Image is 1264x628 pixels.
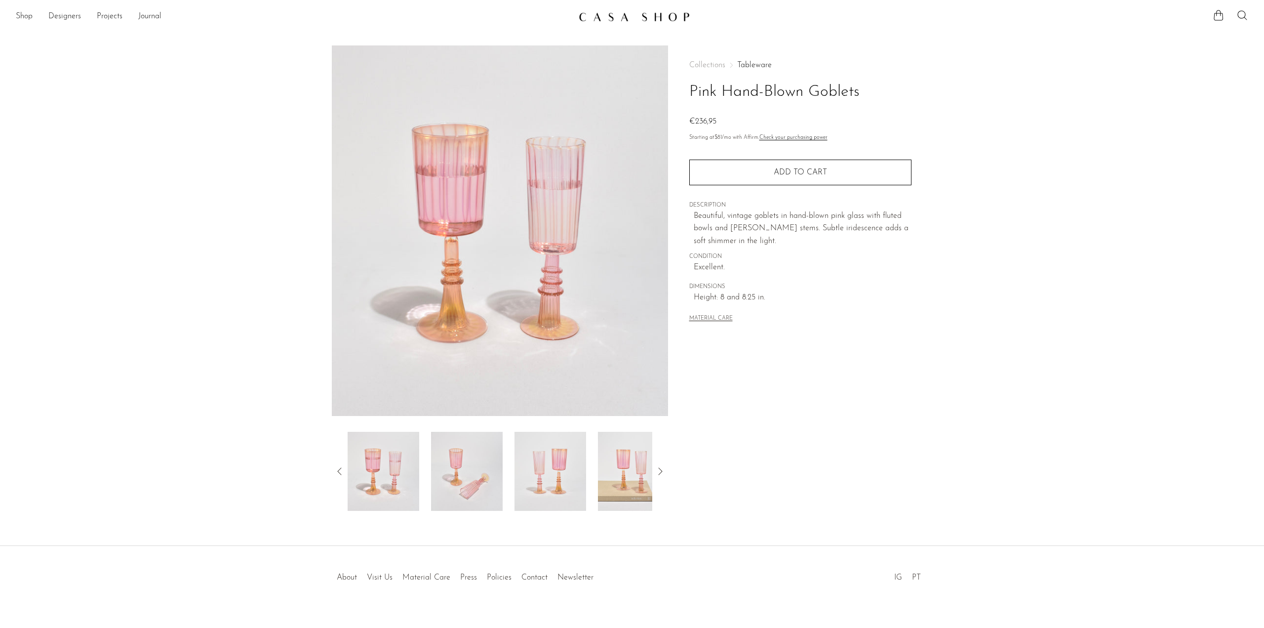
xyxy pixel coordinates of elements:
span: €236,95 [689,118,716,126]
ul: Quick links [332,566,598,585]
a: Check your purchasing power - Learn more about Affirm Financing (opens in modal) [759,135,828,140]
span: Excellent. [694,261,911,274]
span: Height: 8 and 8.25 in. [694,292,911,304]
ul: Social Medias [889,566,926,585]
a: Shop [16,10,33,23]
a: Contact [521,574,548,582]
a: Press [460,574,477,582]
span: Add to cart [774,168,827,177]
a: Designers [48,10,81,23]
h1: Pink Hand-Blown Goblets [689,80,911,105]
a: Tableware [737,61,772,69]
span: DESCRIPTION [689,201,911,210]
span: $81 [714,135,722,140]
img: Pink Hand-Blown Goblets [348,432,419,511]
a: IG [894,574,902,582]
img: Pink Hand-Blown Goblets [598,432,670,511]
a: PT [912,574,921,582]
img: Pink Hand-Blown Goblets [431,432,503,511]
span: CONDITION [689,252,911,261]
button: MATERIAL CARE [689,315,733,323]
img: Pink Hand-Blown Goblets [332,45,668,416]
a: Visit Us [367,574,393,582]
a: Policies [487,574,512,582]
span: Collections [689,61,725,69]
button: Add to cart [689,160,911,185]
p: Beautiful, vintage goblets in hand-blown pink glass with fluted bowls and [PERSON_NAME] stems. Su... [694,210,911,248]
ul: NEW HEADER MENU [16,8,571,25]
nav: Breadcrumbs [689,61,911,69]
a: Projects [97,10,122,23]
img: Pink Hand-Blown Goblets [514,432,586,511]
a: About [337,574,357,582]
p: Starting at /mo with Affirm. [689,133,911,142]
a: Journal [138,10,161,23]
span: DIMENSIONS [689,283,911,292]
nav: Desktop navigation [16,8,571,25]
a: Material Care [402,574,450,582]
